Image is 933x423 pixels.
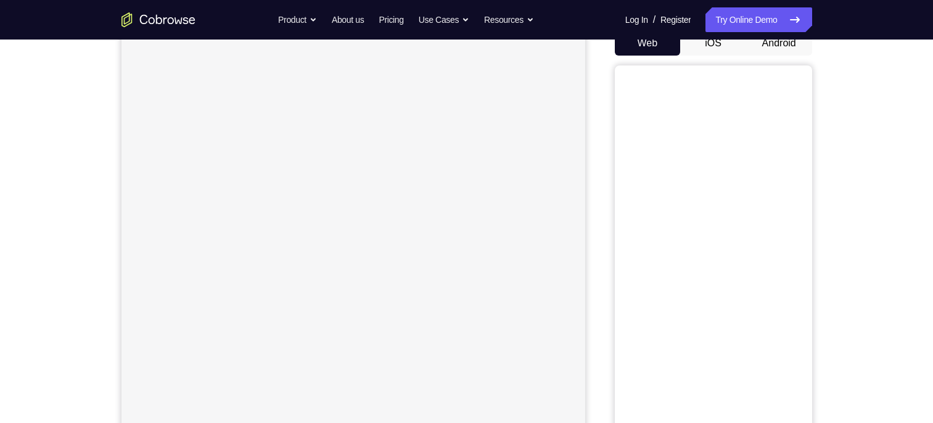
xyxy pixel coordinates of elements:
[332,7,364,32] a: About us
[746,31,812,56] button: Android
[419,7,469,32] button: Use Cases
[379,7,403,32] a: Pricing
[705,7,812,32] a: Try Online Demo
[680,31,746,56] button: iOS
[278,7,317,32] button: Product
[121,12,195,27] a: Go to the home page
[625,7,648,32] a: Log In
[653,12,656,27] span: /
[660,7,691,32] a: Register
[484,7,534,32] button: Resources
[615,31,681,56] button: Web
